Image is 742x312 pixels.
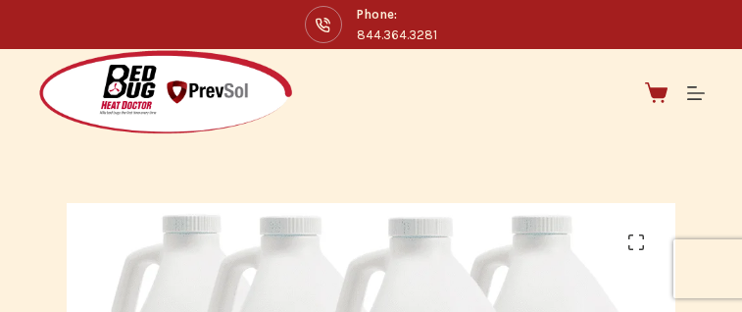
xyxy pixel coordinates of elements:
[617,223,656,262] a: View full-screen image gallery
[37,49,294,136] img: Prevsol/Bed Bug Heat Doctor
[687,84,705,102] button: Menu
[357,4,437,25] span: Phone:
[357,27,437,42] a: 844.364.3281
